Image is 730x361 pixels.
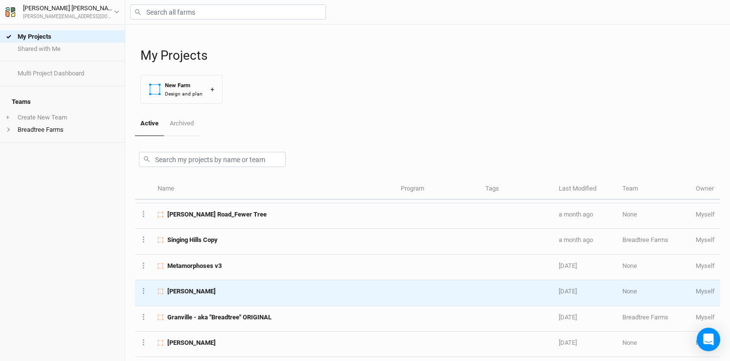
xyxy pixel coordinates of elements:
[696,211,715,218] span: russell@breadtreefarms.com
[617,306,690,332] td: Breadtree Farms
[395,179,479,200] th: Program
[167,287,216,296] span: Goosen-Regan
[559,211,593,218] span: Jul 18, 2025 6:09 AM
[5,3,120,21] button: [PERSON_NAME] [PERSON_NAME][PERSON_NAME][EMAIL_ADDRESS][DOMAIN_NAME]
[617,229,690,254] td: Breadtree Farms
[130,4,326,20] input: Search all farms
[696,339,715,346] span: russell@breadtreefarms.com
[164,112,199,135] a: Archived
[696,236,715,243] span: russell@breadtreefarms.com
[165,90,203,97] div: Design and plan
[690,179,720,200] th: Owner
[167,210,267,219] span: Warnick Road_Fewer Tree
[6,92,119,112] h4: Teams
[696,262,715,269] span: russell@breadtreefarms.com
[135,112,164,136] a: Active
[617,179,690,200] th: Team
[23,13,114,21] div: [PERSON_NAME][EMAIL_ADDRESS][DOMAIN_NAME]
[559,236,593,243] span: Jul 15, 2025 10:37 AM
[559,313,577,321] span: May 12, 2025 4:54 PM
[152,179,395,200] th: Name
[480,179,553,200] th: Tags
[553,179,617,200] th: Last Modified
[617,332,690,357] td: None
[167,313,272,322] span: Granville - aka "Breadtree" ORIGINAL
[165,81,203,90] div: New Farm
[139,152,286,167] input: Search my projects by name or team
[6,114,9,121] span: +
[140,75,223,104] button: New FarmDesign and plan+
[210,84,214,95] div: +
[697,328,720,351] div: Open Intercom Messenger
[559,262,577,269] span: May 22, 2025 9:17 PM
[167,236,218,244] span: Singing Hills Copy
[559,288,577,295] span: May 14, 2025 11:20 AM
[167,338,216,347] span: Beavers
[617,280,690,306] td: None
[559,339,577,346] span: May 8, 2025 11:03 PM
[140,48,720,63] h1: My Projects
[23,3,114,13] div: [PERSON_NAME] [PERSON_NAME]
[617,255,690,280] td: None
[617,203,690,229] td: None
[696,313,715,321] span: russell@breadtreefarms.com
[167,262,222,270] span: Metamorphoses v3
[696,288,715,295] span: russell@breadtreefarms.com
